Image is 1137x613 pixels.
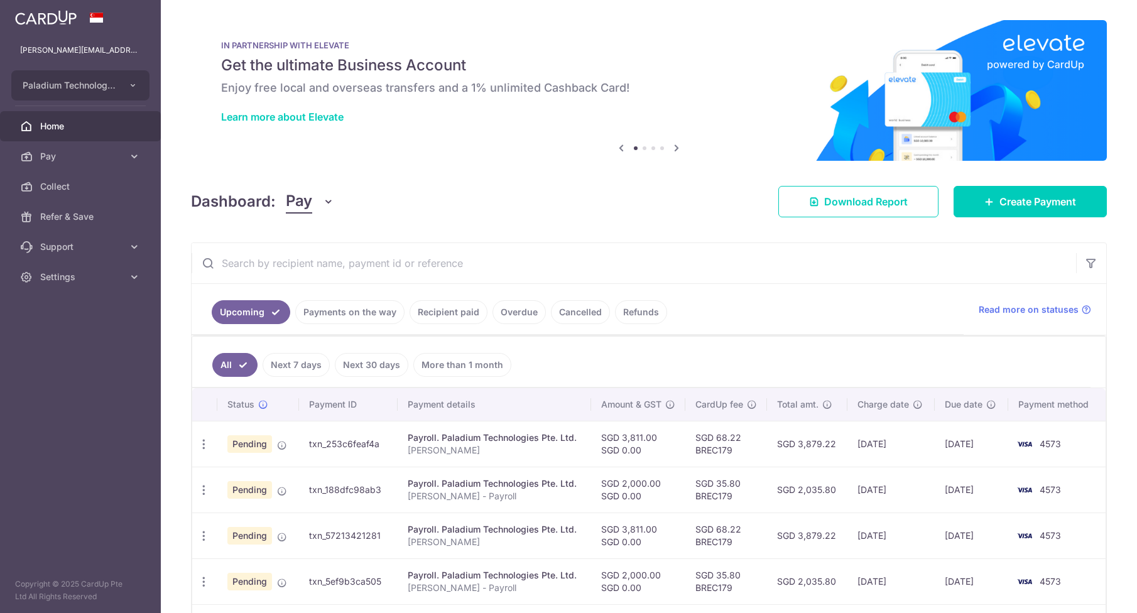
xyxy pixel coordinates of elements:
td: [DATE] [935,558,1008,604]
td: SGD 3,879.22 [767,513,848,558]
td: [DATE] [847,421,935,467]
img: Bank Card [1012,482,1037,497]
span: Pending [227,573,272,590]
td: SGD 2,000.00 SGD 0.00 [591,558,685,604]
td: txn_253c6feaf4a [299,421,398,467]
h4: Dashboard: [191,190,276,213]
span: Home [40,120,123,133]
img: Bank Card [1012,574,1037,589]
div: Payroll. Paladium Technologies Pte. Ltd. [408,477,581,490]
span: Pay [286,190,312,214]
td: [DATE] [847,513,935,558]
td: SGD 2,000.00 SGD 0.00 [591,467,685,513]
span: Settings [40,271,123,283]
p: [PERSON_NAME] - Payroll [408,490,581,502]
img: Renovation banner [191,20,1107,161]
div: Payroll. Paladium Technologies Pte. Ltd. [408,523,581,536]
td: SGD 3,811.00 SGD 0.00 [591,513,685,558]
a: Create Payment [954,186,1107,217]
span: Create Payment [999,194,1076,209]
p: [PERSON_NAME] - Payroll [408,582,581,594]
a: Refunds [615,300,667,324]
a: Next 7 days [263,353,330,377]
td: SGD 3,811.00 SGD 0.00 [591,421,685,467]
img: Bank Card [1012,437,1037,452]
input: Search by recipient name, payment id or reference [192,243,1076,283]
th: Payment details [398,388,591,421]
td: txn_57213421281 [299,513,398,558]
span: 4573 [1040,484,1061,495]
span: Refer & Save [40,210,123,223]
td: SGD 2,035.80 [767,558,848,604]
span: 4573 [1040,438,1061,449]
span: Pending [227,481,272,499]
span: Read more on statuses [979,303,1079,316]
a: All [212,353,258,377]
a: Learn more about Elevate [221,111,344,123]
span: 4573 [1040,576,1061,587]
a: Overdue [492,300,546,324]
a: Payments on the way [295,300,405,324]
span: Collect [40,180,123,193]
td: SGD 2,035.80 [767,467,848,513]
h6: Enjoy free local and overseas transfers and a 1% unlimited Cashback Card! [221,80,1077,95]
td: SGD 35.80 BREC179 [685,558,767,604]
p: IN PARTNERSHIP WITH ELEVATE [221,40,1077,50]
div: Payroll. Paladium Technologies Pte. Ltd. [408,431,581,444]
span: Status [227,398,254,411]
td: [DATE] [847,558,935,604]
p: [PERSON_NAME] [408,536,581,548]
img: Bank Card [1012,528,1037,543]
td: [DATE] [847,467,935,513]
span: Download Report [824,194,908,209]
p: [PERSON_NAME] [408,444,581,457]
div: Payroll. Paladium Technologies Pte. Ltd. [408,569,581,582]
span: Paladium Technologies Pte. Ltd. [23,79,116,92]
td: txn_188dfc98ab3 [299,467,398,513]
button: Paladium Technologies Pte. Ltd. [11,70,150,100]
span: CardUp fee [695,398,743,411]
span: 4573 [1040,530,1061,541]
td: txn_5ef9b3ca505 [299,558,398,604]
span: Charge date [857,398,909,411]
span: Pay [40,150,123,163]
a: More than 1 month [413,353,511,377]
th: Payment ID [299,388,398,421]
p: [PERSON_NAME][EMAIL_ADDRESS][DOMAIN_NAME] [20,44,141,57]
a: Upcoming [212,300,290,324]
button: Pay [286,190,334,214]
a: Cancelled [551,300,610,324]
td: [DATE] [935,513,1008,558]
td: SGD 3,879.22 [767,421,848,467]
td: [DATE] [935,467,1008,513]
a: Download Report [778,186,938,217]
a: Recipient paid [410,300,487,324]
td: SGD 68.22 BREC179 [685,421,767,467]
span: Pending [227,527,272,545]
span: Total amt. [777,398,819,411]
a: Read more on statuses [979,303,1091,316]
span: Pending [227,435,272,453]
span: Support [40,241,123,253]
span: Amount & GST [601,398,661,411]
img: CardUp [15,10,77,25]
td: [DATE] [935,421,1008,467]
a: Next 30 days [335,353,408,377]
td: SGD 35.80 BREC179 [685,467,767,513]
span: Due date [945,398,982,411]
h5: Get the ultimate Business Account [221,55,1077,75]
th: Payment method [1008,388,1106,421]
td: SGD 68.22 BREC179 [685,513,767,558]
